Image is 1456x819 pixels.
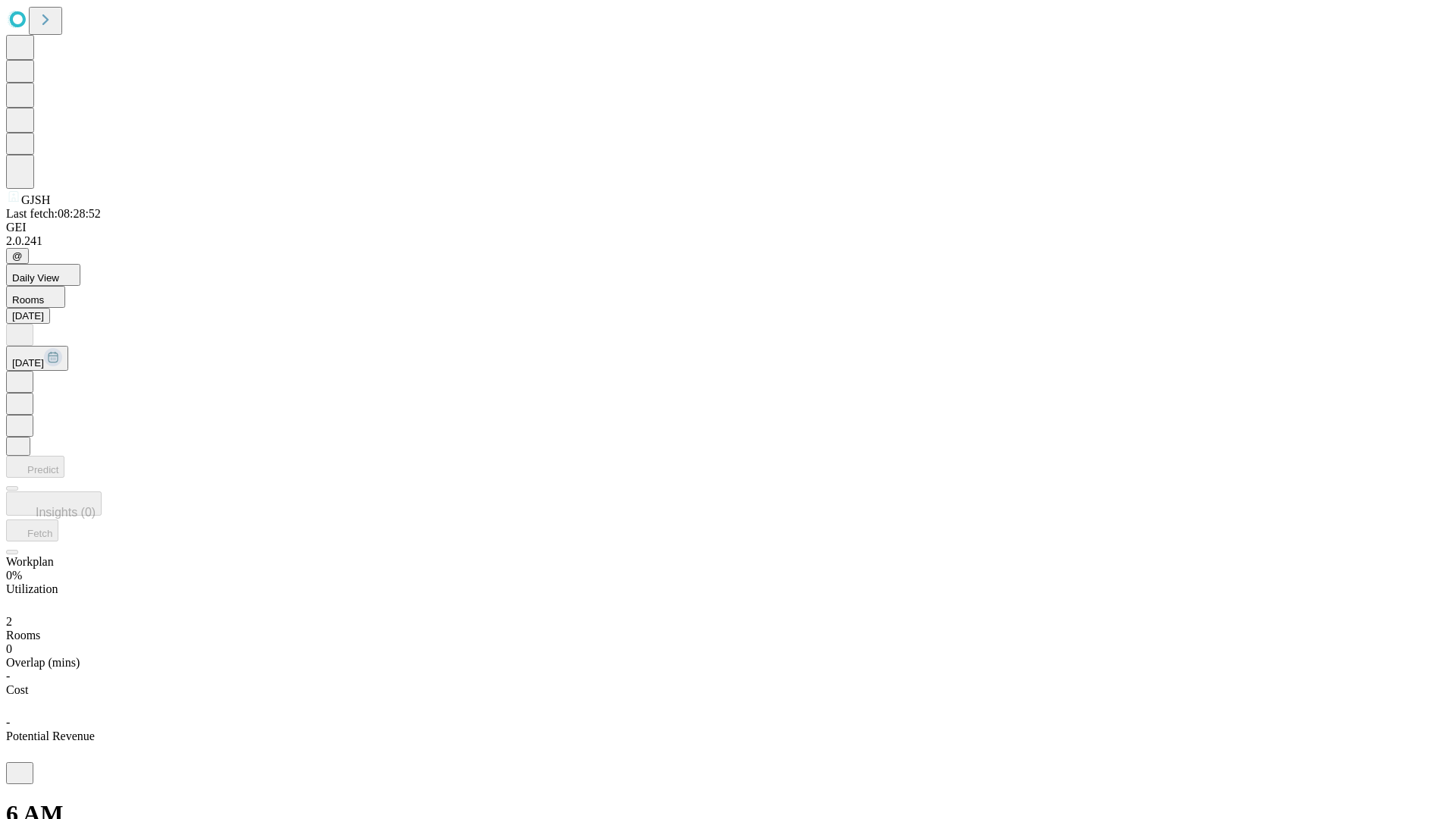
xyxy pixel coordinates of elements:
button: Daily View [6,264,80,286]
span: Rooms [12,294,44,306]
span: GJSH [21,193,50,206]
span: Daily View [12,272,59,284]
span: Cost [6,683,28,696]
span: 0 [6,642,12,655]
span: Insights (0) [36,506,96,519]
span: Last fetch: 08:28:52 [6,207,101,220]
span: - [6,670,10,682]
button: Predict [6,456,64,478]
span: Overlap (mins) [6,656,80,669]
span: Utilization [6,582,58,595]
span: Rooms [6,629,40,642]
span: 0% [6,569,22,582]
span: - [6,716,10,729]
span: 2 [6,615,12,628]
span: @ [12,250,23,262]
button: Insights (0) [6,491,102,516]
span: Workplan [6,555,54,568]
span: Potential Revenue [6,730,95,742]
div: 2.0.241 [6,234,1450,248]
button: Rooms [6,286,65,308]
button: [DATE] [6,346,68,371]
button: @ [6,248,29,264]
button: [DATE] [6,308,50,324]
div: GEI [6,221,1450,234]
button: Fetch [6,519,58,541]
span: [DATE] [12,357,44,369]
